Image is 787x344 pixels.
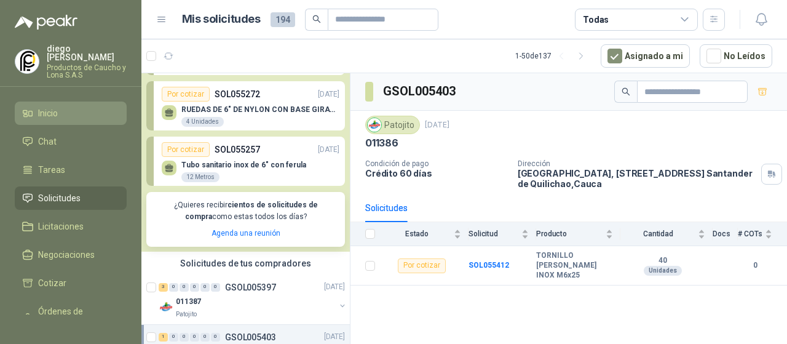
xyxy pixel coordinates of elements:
b: cientos de solicitudes de compra [185,201,318,221]
a: Inicio [15,102,127,125]
a: Órdenes de Compra [15,300,127,337]
span: Producto [536,230,603,238]
th: Solicitud [469,222,536,246]
p: Condición de pago [365,159,508,168]
div: 0 [180,283,189,292]
p: Productos de Caucho y Lona S.A.S [47,64,127,79]
div: Solicitudes de tus compradores [141,252,350,275]
button: No Leídos [700,44,772,68]
p: Crédito 60 días [365,168,508,178]
p: diego [PERSON_NAME] [47,44,127,62]
div: Unidades [644,266,682,276]
img: Company Logo [368,118,381,132]
p: [DATE] [318,144,339,156]
a: Agenda una reunión [212,229,280,238]
div: 0 [211,333,220,342]
a: SOL055412 [469,261,509,270]
b: 0 [738,260,772,271]
p: Tubo sanitario inox de 6" con ferula [181,161,306,169]
span: Licitaciones [38,220,84,233]
span: 194 [271,12,295,27]
b: 40 [620,256,705,266]
img: Logo peakr [15,15,77,30]
th: Cantidad [620,222,713,246]
span: Cotizar [38,276,66,290]
p: Dirección [518,159,756,168]
div: 0 [190,333,199,342]
th: Docs [713,222,738,246]
div: 4 Unidades [181,117,224,127]
div: 0 [200,333,210,342]
p: [DATE] [425,119,449,131]
th: Producto [536,222,620,246]
p: SOL055272 [215,87,260,101]
div: 0 [169,283,178,292]
a: Chat [15,130,127,153]
div: 0 [180,333,189,342]
img: Company Logo [159,300,173,314]
p: [GEOGRAPHIC_DATA], [STREET_ADDRESS] Santander de Quilichao , Cauca [518,168,756,189]
h3: GSOL005403 [383,82,457,101]
a: Tareas [15,158,127,182]
div: 0 [169,333,178,342]
p: 011387 [176,296,201,308]
div: 0 [190,283,199,292]
p: Patojito [176,310,197,319]
div: 1 [159,333,168,342]
p: GSOL005403 [225,333,276,342]
h1: Mis solicitudes [182,10,261,28]
button: Asignado a mi [601,44,690,68]
span: Negociaciones [38,248,95,262]
p: 011386 [365,137,398,150]
a: 3 0 0 0 0 0 GSOL005397[DATE] Company Logo011387Patojito [159,280,347,319]
span: Estado [382,230,451,238]
b: TORNILLO [PERSON_NAME] INOX M6x25 [536,251,613,280]
div: 0 [200,283,210,292]
p: [DATE] [318,89,339,100]
p: GSOL005397 [225,283,276,292]
p: ¿Quieres recibir como estas todos los días? [154,199,338,223]
div: 12 Metros [181,172,219,182]
div: 3 [159,283,168,292]
a: Licitaciones [15,215,127,238]
th: # COTs [738,222,787,246]
span: Solicitud [469,230,519,238]
div: Por cotizar [162,87,210,102]
span: Órdenes de Compra [38,305,115,332]
div: Por cotizar [162,142,210,157]
p: SOL055257 [215,143,260,156]
a: Por cotizarSOL055272[DATE] RUEDAS DE 6" DE NYLON CON BASE GIRATORIA EN ACERO INOXIDABLE4 Unidades [146,81,345,130]
span: # COTs [738,230,762,238]
span: Tareas [38,163,65,177]
th: Estado [382,222,469,246]
div: 0 [211,283,220,292]
p: [DATE] [324,281,345,293]
span: Inicio [38,106,58,120]
div: Patojito [365,116,420,134]
a: Por cotizarSOL055257[DATE] Tubo sanitario inox de 6" con ferula12 Metros [146,137,345,186]
div: Todas [583,13,609,26]
div: 1 - 50 de 137 [515,46,591,66]
div: Por cotizar [398,258,446,273]
div: Solicitudes [365,201,408,215]
a: Solicitudes [15,186,127,210]
span: Cantidad [620,230,695,238]
a: Negociaciones [15,243,127,266]
span: Chat [38,135,57,148]
span: search [312,15,321,23]
p: RUEDAS DE 6" DE NYLON CON BASE GIRATORIA EN ACERO INOXIDABLE [181,105,339,114]
p: [DATE] [324,331,345,343]
a: Cotizar [15,271,127,295]
img: Company Logo [15,50,39,73]
span: Solicitudes [38,191,81,205]
span: search [622,87,630,96]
